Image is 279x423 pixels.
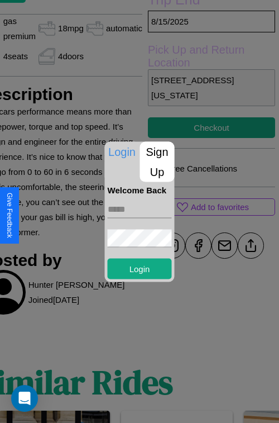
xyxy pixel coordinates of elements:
[105,141,139,161] p: Login
[140,141,175,182] p: Sign Up
[6,193,13,238] div: Give Feedback
[11,385,38,412] div: Open Intercom Messenger
[108,185,172,194] h4: Welcome Back
[108,258,172,279] button: Login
